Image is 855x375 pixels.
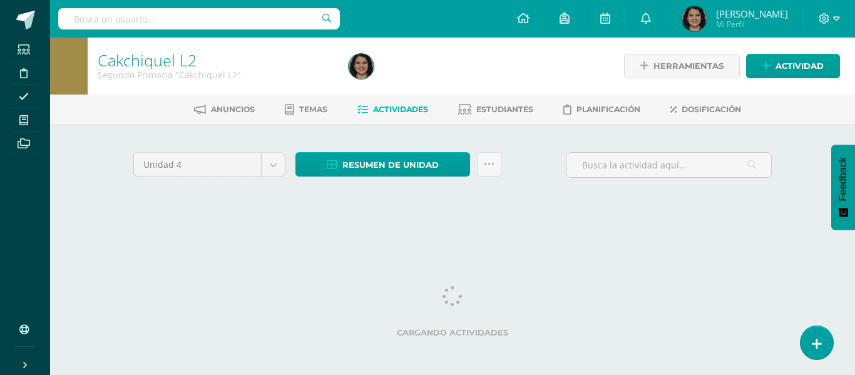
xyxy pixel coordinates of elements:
span: Anuncios [211,105,255,114]
span: Dosificación [682,105,741,114]
input: Busca la actividad aquí... [566,153,771,177]
span: Actividades [373,105,428,114]
span: Estudiantes [476,105,533,114]
span: Feedback [837,157,849,201]
span: Herramientas [653,54,724,78]
a: Temas [285,100,327,120]
input: Busca un usuario... [58,8,340,29]
span: Unidad 4 [143,153,252,177]
span: Actividad [776,54,824,78]
a: Unidad 4 [134,153,285,177]
span: Planificación [576,105,640,114]
a: Cakchiquel L2 [98,49,197,71]
span: [PERSON_NAME] [716,8,788,20]
span: Mi Perfil [716,19,788,29]
a: Herramientas [624,54,740,78]
a: Dosificación [670,100,741,120]
a: Estudiantes [458,100,533,120]
a: Planificación [563,100,640,120]
img: d4e8f67989829fd83a261e7783e73213.png [682,6,707,31]
a: Actividades [357,100,428,120]
span: Resumen de unidad [342,153,439,177]
span: Temas [299,105,327,114]
div: Segundo Primaria 'Cakchiquel L2' [98,69,334,81]
a: Resumen de unidad [295,152,470,177]
button: Feedback - Mostrar encuesta [831,145,855,230]
label: Cargando actividades [133,328,772,337]
a: Anuncios [194,100,255,120]
a: Actividad [746,54,840,78]
img: d4e8f67989829fd83a261e7783e73213.png [349,54,374,79]
h1: Cakchiquel L2 [98,51,334,69]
